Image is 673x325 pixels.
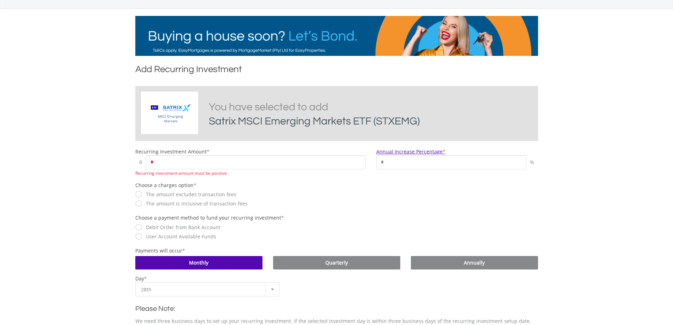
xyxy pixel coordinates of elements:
[135,214,281,221] label: Choose a payment method to fund your recurring investment
[142,200,248,207] label: The amount is inclusive of transaction fees
[135,63,538,79] h1: Add Recurring Investment
[526,155,538,169] div: %
[135,275,144,282] label: Day
[142,233,216,240] label: User Account Available Funds
[135,247,182,254] label: Payments will occur
[209,116,420,127] span: Satrix MSCI Emerging Markets ETF (STXEMG)
[464,259,485,266] span: Annually
[376,148,445,155] a: Annual Increase Percentage*
[135,148,207,155] label: Recurring Investment Amount
[325,259,348,266] span: Quarterly
[189,259,208,266] span: Monthly
[209,100,431,128] h2: You have selected to add
[135,16,538,56] img: EasyMortage Promotion Banner
[141,283,264,297] span: 28th
[135,155,146,169] span: R
[135,182,194,188] label: Choose a charges option
[142,224,220,231] label: Debit Order from Bank Account
[135,303,538,314] h2: Please Note:
[142,191,236,198] label: The amount excludes transaction fees
[144,97,197,130] img: TFSA.STXEMG.png
[135,170,228,176] span: Recurring investment amount must be positive.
